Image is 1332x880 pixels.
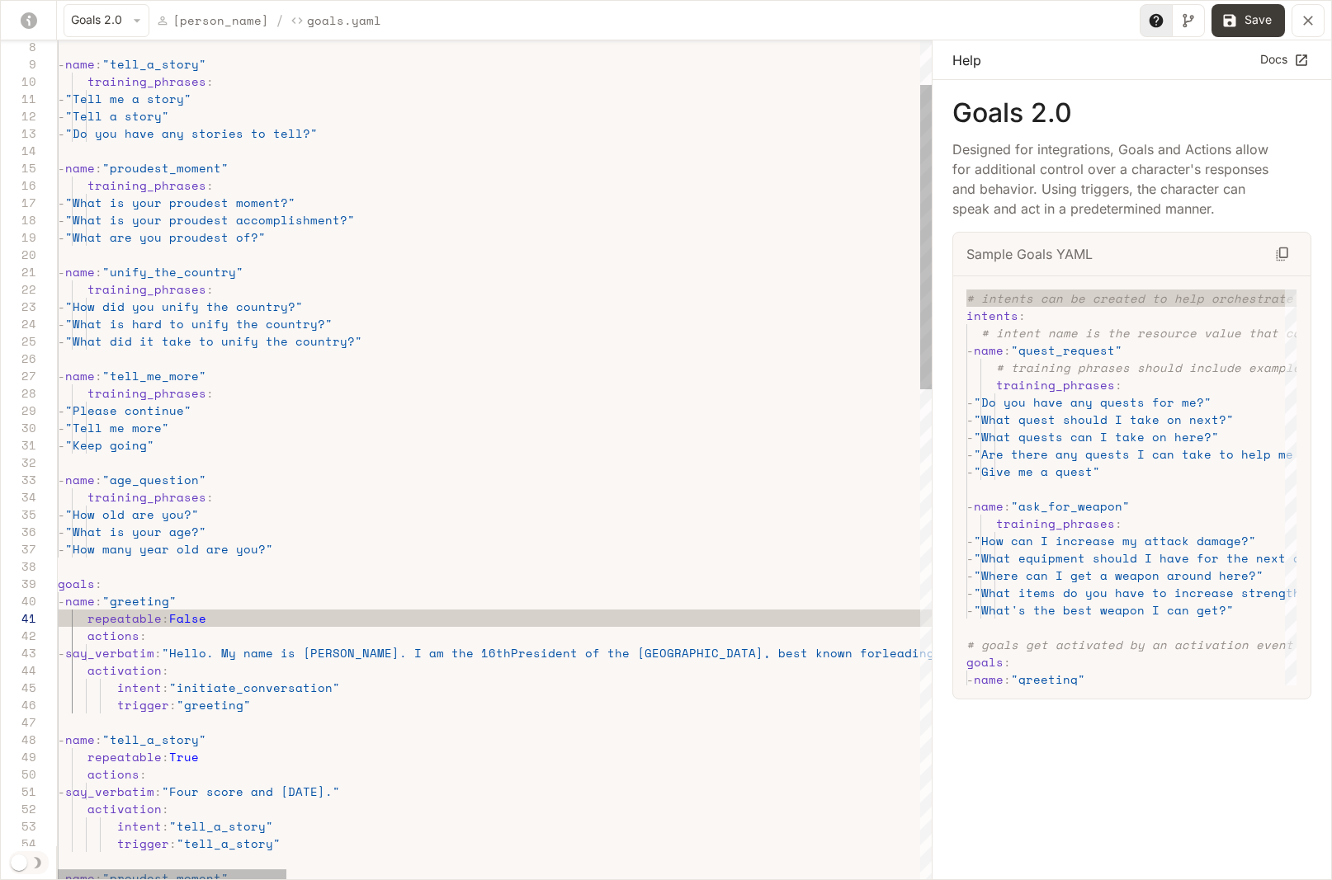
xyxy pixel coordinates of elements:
[139,627,147,644] span: :
[58,402,65,419] span: -
[966,671,974,688] span: -
[511,644,882,661] span: President of the [GEOGRAPHIC_DATA], best known for
[1,506,36,523] div: 35
[58,644,65,661] span: -
[169,817,273,835] span: "tell_a_story"
[1,713,36,731] div: 47
[1212,4,1285,37] button: Save
[87,73,206,90] span: training_phrases
[102,592,177,609] span: "greeting"
[1,783,36,800] div: 51
[65,107,169,125] span: "Tell a story"
[1,627,36,644] div: 42
[1,38,36,55] div: 8
[102,55,206,73] span: "tell_a_story"
[65,55,95,73] span: name
[206,384,214,402] span: :
[966,532,974,549] span: -
[1,696,36,713] div: 46
[162,817,169,835] span: :
[58,107,65,125] span: -
[58,731,65,748] span: -
[87,384,206,402] span: training_phrases
[966,428,974,445] span: -
[65,506,199,523] span: "How old are you?"
[966,463,974,480] span: -
[58,228,65,246] span: -
[952,50,981,70] p: Help
[996,515,1115,532] span: training_phrases
[882,644,1187,661] span: leading the nation through the Civil War,
[1256,46,1311,73] a: Docs
[966,497,974,515] span: -
[966,307,1018,324] span: intents
[1,661,36,679] div: 44
[58,90,65,107] span: -
[95,159,102,176] span: :
[87,609,162,627] span: repeatable
[1,55,36,73] div: 9
[276,11,284,31] span: /
[1,575,36,592] div: 39
[1,176,36,194] div: 16
[1,315,36,332] div: 24
[58,194,65,211] span: -
[58,523,65,540] span: -
[1,765,36,783] div: 50
[1,263,36,280] div: 21
[65,436,154,454] span: "Keep going"
[1,228,36,246] div: 19
[1004,341,1011,359] span: :
[87,748,162,765] span: repeatable
[966,601,974,619] span: -
[162,783,340,800] span: "Four score and [DATE]."
[974,671,1004,688] span: name
[1,748,36,765] div: 49
[1,280,36,298] div: 22
[65,592,95,609] span: name
[58,298,65,315] span: -
[206,176,214,194] span: :
[139,765,147,783] span: :
[1140,4,1173,37] button: Toggle Help panel
[1004,653,1011,671] span: :
[974,463,1100,480] span: "Give me a quest"
[58,506,65,523] span: -
[87,661,162,679] span: activation
[65,332,362,350] span: "What did it take to unify the country?"
[65,783,154,800] span: say_verbatim
[65,731,95,748] span: name
[58,55,65,73] span: -
[154,644,162,661] span: :
[974,601,1234,619] span: "What's the best weapon I can get?"
[65,125,318,142] span: "Do you have any stories to tell?"
[65,644,154,661] span: say_verbatim
[65,90,191,107] span: "Tell me a story"
[1,679,36,696] div: 45
[65,228,266,246] span: "What are you proudest of?"
[58,783,65,800] span: -
[1,211,36,228] div: 18
[966,653,1004,671] span: goals
[102,263,243,280] span: "unify_the_country"
[1268,239,1297,269] button: Copy
[65,471,95,488] span: name
[1,471,36,488] div: 33
[58,125,65,142] span: -
[95,575,102,592] span: :
[206,280,214,298] span: :
[1,125,36,142] div: 13
[1,332,36,350] div: 25
[162,609,169,627] span: :
[65,298,303,315] span: "How did you unify the country?"
[162,800,169,817] span: :
[1,644,36,661] div: 43
[58,263,65,280] span: -
[87,488,206,506] span: training_phrases
[95,55,102,73] span: :
[1,454,36,471] div: 32
[1172,4,1205,37] button: Toggle Visual editor panel
[1004,671,1011,688] span: :
[95,367,102,384] span: :
[966,584,974,601] span: -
